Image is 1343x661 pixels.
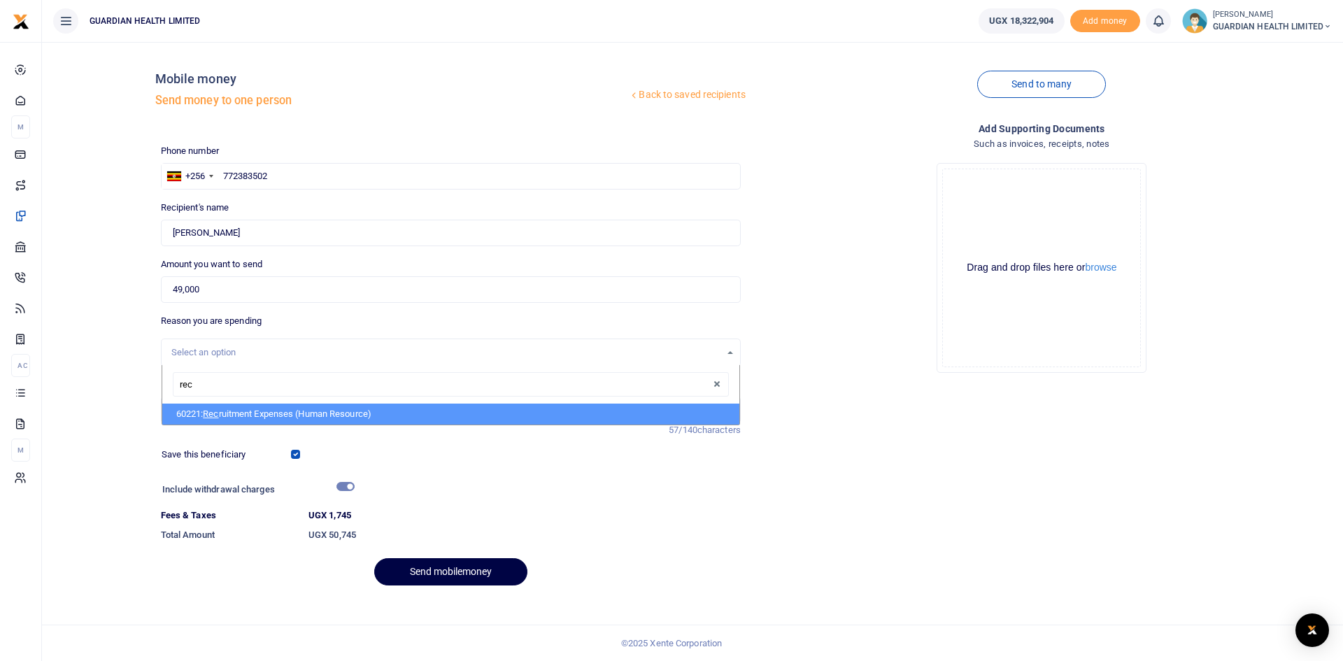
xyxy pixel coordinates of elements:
[989,14,1053,28] span: UGX 18,322,904
[11,439,30,462] li: M
[161,529,297,541] h6: Total Amount
[937,163,1146,373] div: File Uploader
[752,136,1332,152] h4: Such as invoices, receipts, notes
[1070,15,1140,25] a: Add money
[155,509,303,523] dt: Fees & Taxes
[1070,10,1140,33] span: Add money
[374,558,527,585] button: Send mobilemoney
[13,15,29,26] a: logo-small logo-large logo-large
[628,83,746,108] a: Back to saved recipients
[161,378,379,392] label: Memo for this transaction (Your recipient will see this)
[1213,20,1332,33] span: GUARDIAN HEALTH LIMITED
[977,71,1106,98] a: Send to many
[162,404,739,425] li: 60221: ruitment Expenses (Human Resource)
[155,94,629,108] h5: Send money to one person
[11,354,30,377] li: Ac
[13,13,29,30] img: logo-small
[161,257,262,271] label: Amount you want to send
[1182,8,1332,34] a: profile-user [PERSON_NAME] GUARDIAN HEALTH LIMITED
[161,397,741,423] input: Enter extra information
[1182,8,1207,34] img: profile-user
[155,71,629,87] h4: Mobile money
[752,121,1332,136] h4: Add supporting Documents
[1295,613,1329,647] div: Open Intercom Messenger
[11,115,30,138] li: M
[161,276,741,303] input: UGX
[308,509,351,523] label: UGX 1,745
[84,15,206,27] span: GUARDIAN HEALTH LIMITED
[203,408,218,419] span: Rec
[161,314,262,328] label: Reason you are spending
[162,448,246,462] label: Save this beneficiary
[943,261,1140,274] div: Drag and drop files here or
[161,144,219,158] label: Phone number
[171,346,720,360] div: Select an option
[669,425,697,435] span: 57/140
[973,8,1070,34] li: Wallet ballance
[979,8,1064,34] a: UGX 18,322,904
[161,201,229,215] label: Recipient's name
[162,484,348,495] h6: Include withdrawal charges
[1085,262,1116,272] button: browse
[161,163,741,190] input: Enter phone number
[1213,9,1332,21] small: [PERSON_NAME]
[1070,10,1140,33] li: Toup your wallet
[308,529,741,541] h6: UGX 50,745
[161,220,741,246] input: Loading name...
[162,164,218,189] div: Uganda: +256
[697,425,741,435] span: characters
[185,169,205,183] div: +256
